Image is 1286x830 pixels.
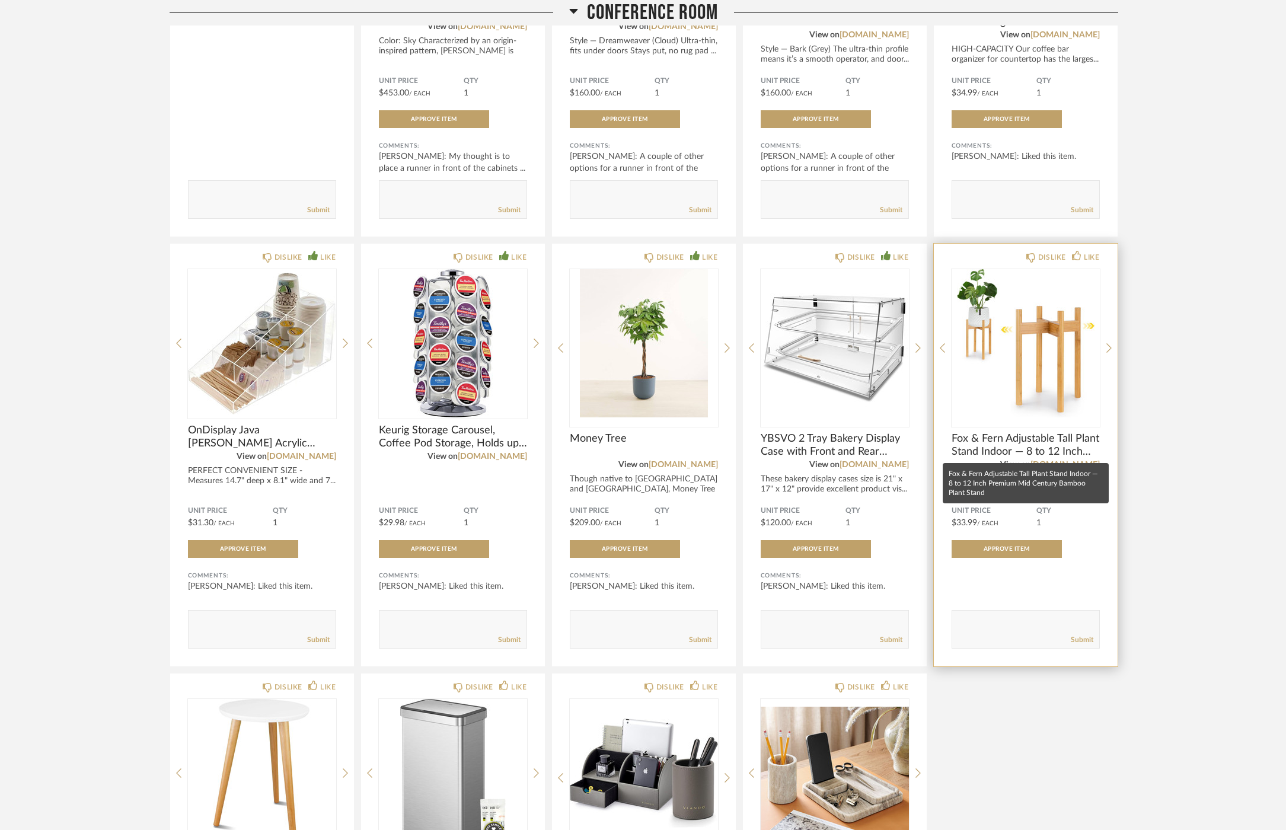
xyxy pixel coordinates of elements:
div: These bakery display cases size is 21" x 17" x 12" provide excellent product vis... [761,474,909,494]
div: DISLIKE [275,251,302,263]
div: DISLIKE [656,251,684,263]
div: Though native to [GEOGRAPHIC_DATA] and [GEOGRAPHIC_DATA], Money Tree rose to fame in E... [570,474,718,505]
div: [PERSON_NAME]: Liked this item. [188,580,336,592]
span: 1 [655,519,659,527]
span: 1 [655,89,659,97]
button: Approve Item [952,540,1062,558]
div: LIKE [320,681,336,693]
div: LIKE [511,681,526,693]
div: 0 [952,269,1100,417]
div: [PERSON_NAME]: Liked this item. [761,580,909,592]
span: Unit Price [761,76,845,86]
div: LIKE [320,251,336,263]
a: Submit [689,635,711,645]
a: [DOMAIN_NAME] [267,452,336,461]
div: LIKE [893,251,908,263]
span: Approve Item [602,116,648,122]
span: QTY [655,506,718,516]
span: View on [1000,31,1030,39]
a: [DOMAIN_NAME] [458,452,527,461]
span: 1 [464,89,468,97]
a: Submit [689,205,711,215]
span: Unit Price [379,506,464,516]
div: LIKE [702,681,717,693]
span: / Each [600,521,621,526]
span: Unit Price [952,506,1036,516]
span: View on [809,31,840,39]
div: Comments: [952,140,1100,152]
span: View on [618,23,649,31]
div: DISLIKE [847,681,875,693]
span: View on [1000,461,1030,469]
div: 0 [761,269,909,417]
span: QTY [464,76,527,86]
div: Comments: [761,140,909,152]
span: Approve Item [984,546,1030,552]
span: QTY [1036,76,1100,86]
span: $160.00 [761,89,791,97]
div: LIKE [1084,251,1099,263]
img: undefined [570,269,718,417]
span: $33.99 [952,519,977,527]
div: DISLIKE [656,681,684,693]
a: [DOMAIN_NAME] [840,31,909,39]
span: Fox & Fern Adjustable Tall Plant Stand Indoor — 8 to 12 Inch Premium Mid Century Bamboo Plant Stand [952,432,1100,458]
span: / Each [791,91,812,97]
span: QTY [845,76,909,86]
div: PERFECT CONVENIENT SIZE - Measures 14.7" deep x 8.1" wide and 7... [188,466,336,486]
div: 0 [570,269,718,417]
div: Comments: [188,570,336,582]
span: 1 [845,519,850,527]
a: Submit [1071,205,1093,215]
span: $453.00 [379,89,409,97]
span: QTY [655,76,718,86]
span: $29.98 [379,519,404,527]
div: LIKE [893,681,908,693]
span: QTY [273,506,336,516]
a: [DOMAIN_NAME] [1030,461,1100,469]
span: Unit Price [570,76,655,86]
span: Unit Price [379,76,464,86]
span: View on [427,23,458,31]
button: Approve Item [188,540,298,558]
span: View on [237,452,267,461]
button: Approve Item [570,540,680,558]
div: [PERSON_NAME]: Liked this item. [570,580,718,592]
button: Approve Item [761,110,871,128]
span: 1 [273,519,277,527]
div: LIKE [702,251,717,263]
span: Unit Price [761,506,845,516]
div: DISLIKE [275,681,302,693]
a: [DOMAIN_NAME] [649,461,718,469]
span: $209.00 [570,519,600,527]
span: Unit Price [188,506,273,516]
div: HIGH-CAPACITY Our coffee bar organizer for countertop has the larges... [952,44,1100,65]
a: Submit [498,635,521,645]
button: Approve Item [379,110,489,128]
span: Unit Price [570,506,655,516]
div: Comments: [570,140,718,152]
span: / Each [213,521,235,526]
img: undefined [188,269,336,417]
div: DISLIKE [847,251,875,263]
div: Comments: [379,140,527,152]
div: [PERSON_NAME]: Liked this item. [379,580,527,592]
span: Approve Item [984,116,1030,122]
a: Submit [1071,635,1093,645]
span: View on [427,452,458,461]
span: Keurig Storage Carousel, Coffee Pod Storage, Holds up to 36 Keurig K-Cup Pods, Silver [379,424,527,450]
span: 1 [845,89,850,97]
span: Approve Item [602,546,648,552]
div: LIKE [511,251,526,263]
div: Style — Dreamweaver (Cloud) Ultra-thin, fits under doors Stays put, no rug pad ... [570,36,718,56]
div: [PERSON_NAME]: A couple of other options for a runner in front of the cabi... [570,151,718,186]
a: [DOMAIN_NAME] [1030,31,1100,39]
span: $31.30 [188,519,213,527]
span: 1 [1036,519,1041,527]
span: Money Tree [570,432,718,445]
span: View on [618,461,649,469]
span: / Each [977,91,998,97]
span: QTY [845,506,909,516]
img: undefined [761,269,909,417]
span: OnDisplay Java [PERSON_NAME] Acrylic Coffee Station [188,424,336,450]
